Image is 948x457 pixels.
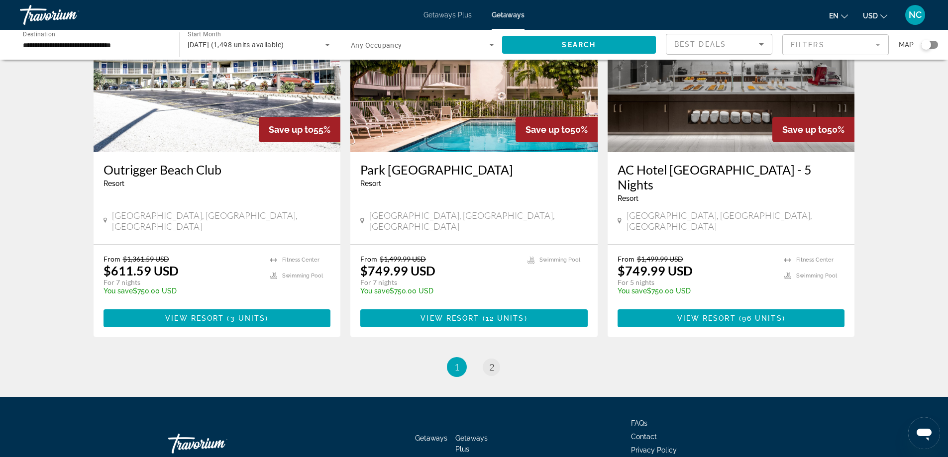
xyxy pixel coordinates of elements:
button: User Menu [902,4,928,25]
span: You save [360,287,390,295]
span: Swimming Pool [282,273,323,279]
p: For 5 nights [618,278,775,287]
span: 12 units [486,314,525,322]
span: From [104,255,120,263]
span: You save [104,287,133,295]
button: Change language [829,8,848,23]
a: AC Hotel [GEOGRAPHIC_DATA] - 5 Nights [618,162,845,192]
span: View Resort [677,314,736,322]
a: Getaways [415,434,447,442]
p: $611.59 USD [104,263,179,278]
span: en [829,12,839,20]
a: Contact [631,433,657,441]
span: 1 [454,362,459,372]
a: FAQs [631,419,647,427]
span: ( ) [736,314,785,322]
span: Start Month [188,31,221,38]
span: Save up to [782,124,827,135]
span: ( ) [479,314,527,322]
p: $749.99 USD [360,263,435,278]
span: USD [863,12,878,20]
iframe: Button to launch messaging window [908,417,940,449]
span: Save up to [526,124,570,135]
div: 55% [259,117,340,142]
span: [GEOGRAPHIC_DATA], [GEOGRAPHIC_DATA], [GEOGRAPHIC_DATA] [112,210,330,232]
span: Resort [360,180,381,187]
p: For 7 nights [360,278,518,287]
nav: Pagination [94,357,855,377]
span: NC [909,10,922,20]
button: Filter [782,34,889,56]
span: 2 [489,362,494,372]
a: Travorium [20,2,119,28]
button: View Resort(12 units) [360,309,588,327]
span: Fitness Center [282,257,319,263]
span: From [618,255,634,263]
div: 50% [772,117,854,142]
span: [GEOGRAPHIC_DATA], [GEOGRAPHIC_DATA], [GEOGRAPHIC_DATA] [369,210,588,232]
span: View Resort [421,314,479,322]
p: $749.99 USD [618,263,693,278]
a: Getaways Plus [423,11,472,19]
a: Park [GEOGRAPHIC_DATA] [360,162,588,177]
a: Getaways Plus [455,434,488,453]
p: For 7 nights [104,278,261,287]
button: Change currency [863,8,887,23]
span: Resort [104,180,124,187]
a: Privacy Policy [631,446,677,454]
span: Swimming Pool [796,273,837,279]
span: Destination [23,30,55,37]
span: Search [562,41,596,49]
span: $1,499.99 USD [380,255,426,263]
a: Outrigger Beach Club [104,162,331,177]
span: [GEOGRAPHIC_DATA], [GEOGRAPHIC_DATA], [GEOGRAPHIC_DATA] [627,210,845,232]
span: Save up to [269,124,314,135]
span: $1,499.99 USD [637,255,683,263]
button: Search [502,36,656,54]
span: You save [618,287,647,295]
span: Best Deals [674,40,726,48]
p: $750.00 USD [360,287,518,295]
div: 50% [516,117,598,142]
span: Swimming Pool [539,257,580,263]
span: ( ) [224,314,268,322]
span: 3 units [230,314,266,322]
a: Getaways [492,11,525,19]
span: Resort [618,194,638,202]
span: Map [899,38,914,52]
span: Any Occupancy [351,41,402,49]
span: [DATE] (1,498 units available) [188,41,284,49]
button: View Resort(96 units) [618,309,845,327]
span: From [360,255,377,263]
button: View Resort(3 units) [104,309,331,327]
span: $1,361.59 USD [123,255,169,263]
span: Fitness Center [796,257,834,263]
p: $750.00 USD [104,287,261,295]
span: View Resort [165,314,224,322]
span: 96 units [742,314,782,322]
p: $750.00 USD [618,287,775,295]
mat-select: Sort by [674,38,764,50]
